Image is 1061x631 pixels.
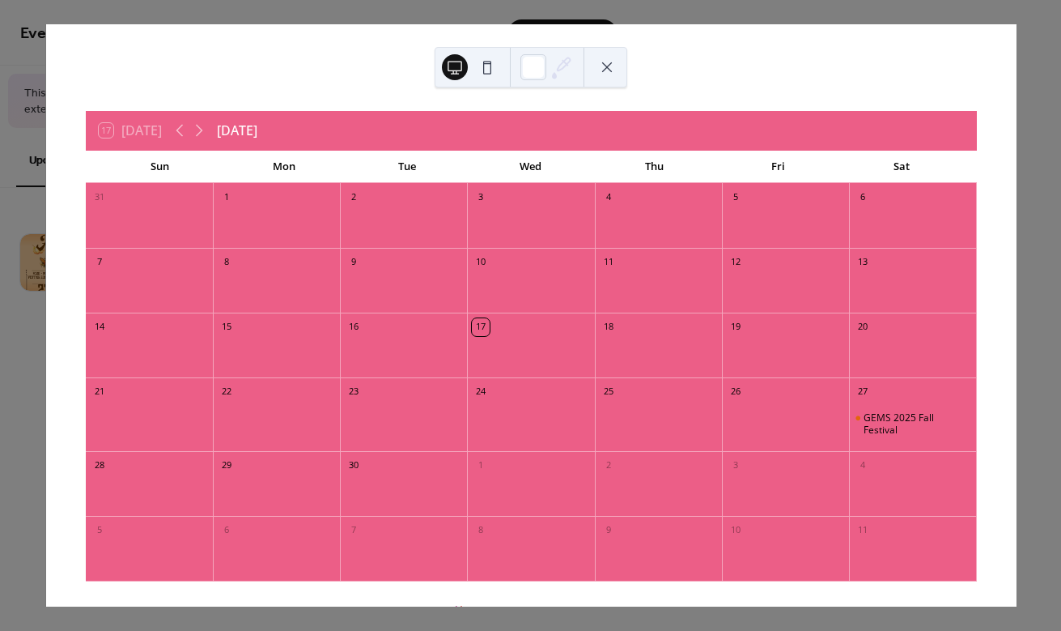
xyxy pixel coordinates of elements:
div: 8 [218,254,236,271]
div: Wed [469,151,593,183]
div: 19 [727,318,745,336]
div: 3 [472,189,490,207]
div: 15 [218,318,236,336]
div: GEMS 2025 Fall Festival [864,411,970,437]
div: 26 [727,383,745,401]
div: 4 [854,457,872,475]
div: 4 [600,189,618,207]
div: 11 [854,522,872,539]
div: GEMS 2025 Fall Festival [849,411,976,437]
div: 10 [727,522,745,539]
div: 27 [854,383,872,401]
div: 7 [345,522,363,539]
div: 5 [91,522,108,539]
div: 25 [600,383,618,401]
div: Tue [346,151,469,183]
div: [DATE] [217,121,257,140]
div: 8 [472,522,490,539]
div: 10 [472,254,490,271]
div: 21 [91,383,108,401]
div: 16 [345,318,363,336]
div: 31 [91,189,108,207]
div: Mon [222,151,346,183]
div: 29 [218,457,236,475]
div: 9 [345,254,363,271]
div: 9 [600,522,618,539]
div: 6 [854,189,872,207]
div: 18 [600,318,618,336]
div: 3 [727,457,745,475]
div: 23 [345,383,363,401]
div: 7 [91,254,108,271]
div: 1 [218,189,236,207]
div: Thu [592,151,716,183]
div: 1 [472,457,490,475]
div: 22 [218,383,236,401]
div: Sun [99,151,223,183]
div: 12 [727,254,745,271]
div: 14 [91,318,108,336]
div: 24 [472,383,490,401]
div: Fri [716,151,840,183]
div: Sat [840,151,964,183]
a: [DOMAIN_NAME] [533,607,612,620]
div: 11 [600,254,618,271]
div: 5 [727,189,745,207]
div: 28 [91,457,108,475]
div: 2 [600,457,618,475]
div: Powered by [473,607,612,620]
div: 6 [218,522,236,539]
div: 2 [345,189,363,207]
div: 30 [345,457,363,475]
div: 20 [854,318,872,336]
div: 17 [472,318,490,336]
div: 13 [854,254,872,271]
